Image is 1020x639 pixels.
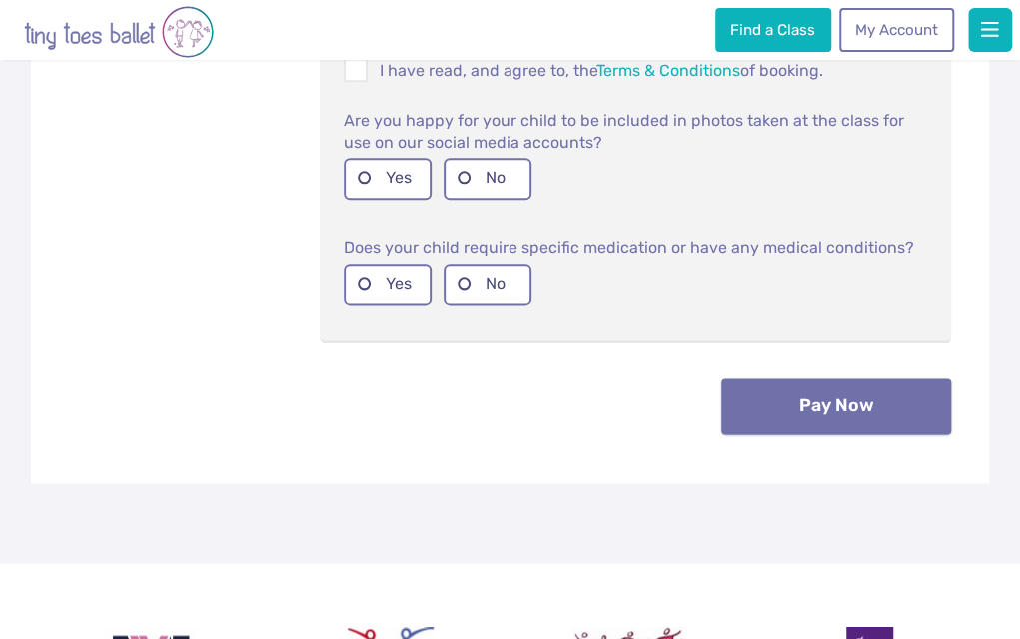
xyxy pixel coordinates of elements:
[344,264,432,305] label: Yes
[24,4,214,60] img: tiny toes ballet
[344,58,927,82] p: I have read, and agree to, the of booking.
[444,158,531,199] label: No
[596,61,740,80] a: Terms & Conditions
[721,378,951,434] button: Pay Now
[444,264,531,305] label: No
[344,158,432,199] label: Yes
[344,236,927,260] p: Does your child require specific medication or have any medical conditions?
[839,8,953,52] a: My Account
[344,108,927,154] p: Are you happy for your child to be included in photos taken at the class for use on our social me...
[715,8,831,52] a: Find a Class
